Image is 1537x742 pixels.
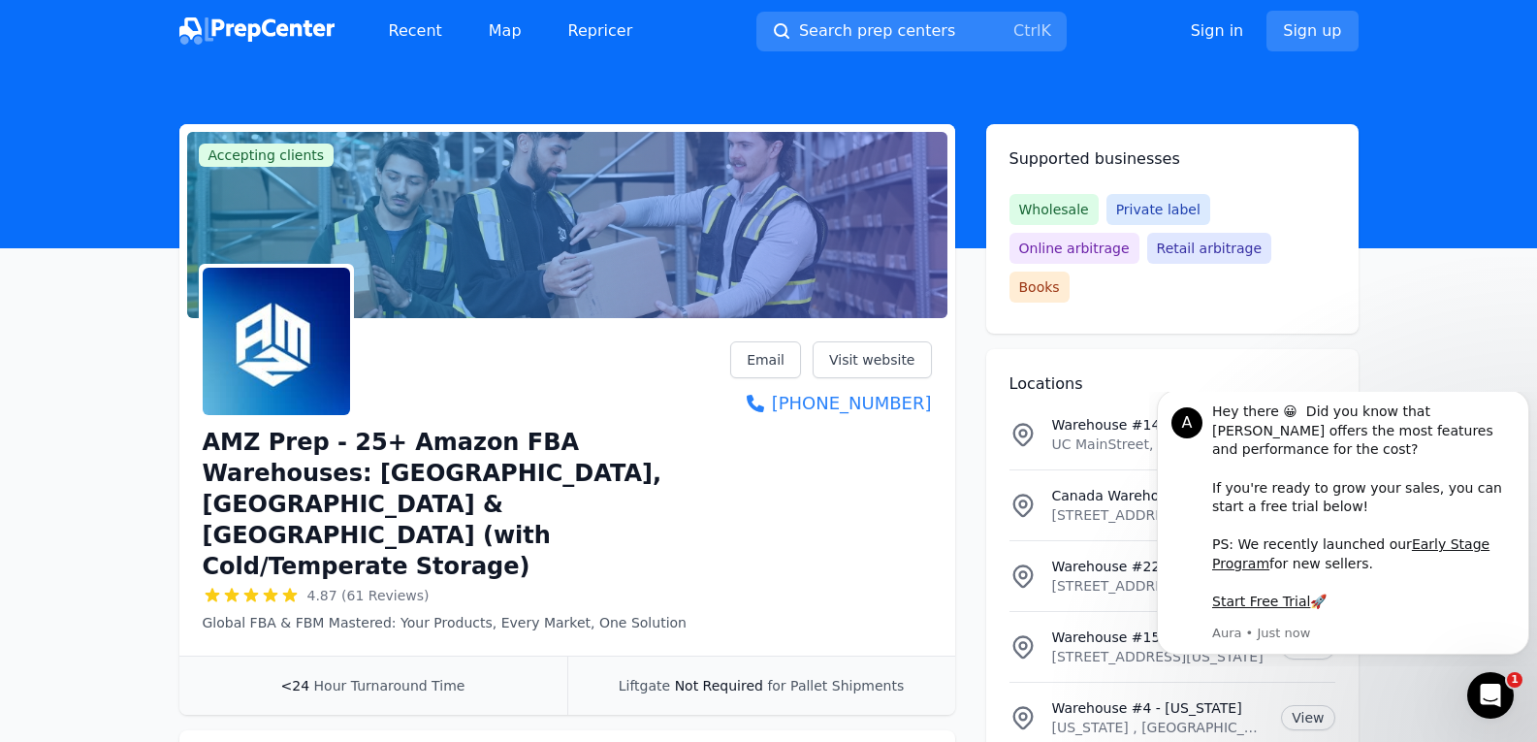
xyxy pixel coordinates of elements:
[813,341,932,378] a: Visit website
[1009,372,1335,396] h2: Locations
[1052,557,1266,576] p: Warehouse #22 - [US_STATE]
[1041,21,1051,40] kbd: K
[1009,147,1335,171] h2: Supported businesses
[22,16,53,47] div: Profile image for Aura
[767,678,904,694] span: for Pallet Shipments
[730,390,931,417] a: [PHONE_NUMBER]
[203,268,350,415] img: AMZ Prep - 25+ Amazon FBA Warehouses: US, Canada & UK (with Cold/Temperate Storage)
[619,678,670,694] span: Liftgate
[281,678,310,694] span: <24
[1052,628,1266,647] p: Warehouse #15 - [US_STATE]
[1013,21,1041,40] kbd: Ctrl
[1009,194,1099,225] span: Wholesale
[1507,672,1522,688] span: 1
[63,145,340,179] a: Early Stage Program
[1467,672,1514,719] iframe: Intercom live chat
[1009,233,1139,264] span: Online arbitrage
[1106,194,1210,225] span: Private label
[63,11,366,220] div: Hey there 😀 Did you know that [PERSON_NAME] offers the most features and performance for the cost...
[1147,233,1271,264] span: Retail arbitrage
[63,202,161,217] a: Start Free Trial
[203,613,731,632] p: Global FBA & FBM Mastered: Your Products, Every Market, One Solution
[1052,647,1266,666] p: [STREET_ADDRESS][US_STATE]
[473,12,537,50] a: Map
[307,586,430,605] span: 4.87 (61 Reviews)
[799,19,955,43] span: Search prep centers
[1052,698,1266,718] p: Warehouse #4 - [US_STATE]
[63,233,366,250] p: Message from Aura, sent Just now
[1191,19,1244,43] a: Sign in
[199,144,335,167] span: Accepting clients
[1052,486,1266,505] p: Canada Warehouse #2 - [GEOGRAPHIC_DATA]
[179,17,335,45] img: PrepCenter
[1052,718,1266,737] p: [US_STATE] , [GEOGRAPHIC_DATA]
[203,427,731,582] h1: AMZ Prep - 25+ Amazon FBA Warehouses: [GEOGRAPHIC_DATA], [GEOGRAPHIC_DATA] & [GEOGRAPHIC_DATA] (w...
[1052,505,1266,525] p: [STREET_ADDRESS]
[730,341,801,378] a: Email
[1149,392,1537,666] iframe: Intercom notifications message
[161,202,177,217] b: 🚀
[553,12,649,50] a: Repricer
[1009,272,1070,303] span: Books
[373,12,458,50] a: Recent
[756,12,1067,51] button: Search prep centersCtrlK
[1052,435,1266,454] p: UC MainStreet, [GEOGRAPHIC_DATA], [GEOGRAPHIC_DATA], [US_STATE][GEOGRAPHIC_DATA], [GEOGRAPHIC_DATA]
[63,11,366,230] div: Message content
[1266,11,1358,51] a: Sign up
[675,678,763,694] span: Not Required
[1052,576,1266,596] p: [STREET_ADDRESS][PERSON_NAME][US_STATE]
[1052,415,1266,435] p: Warehouse #14 - [US_STATE]
[314,678,465,694] span: Hour Turnaround Time
[1281,705,1334,730] a: View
